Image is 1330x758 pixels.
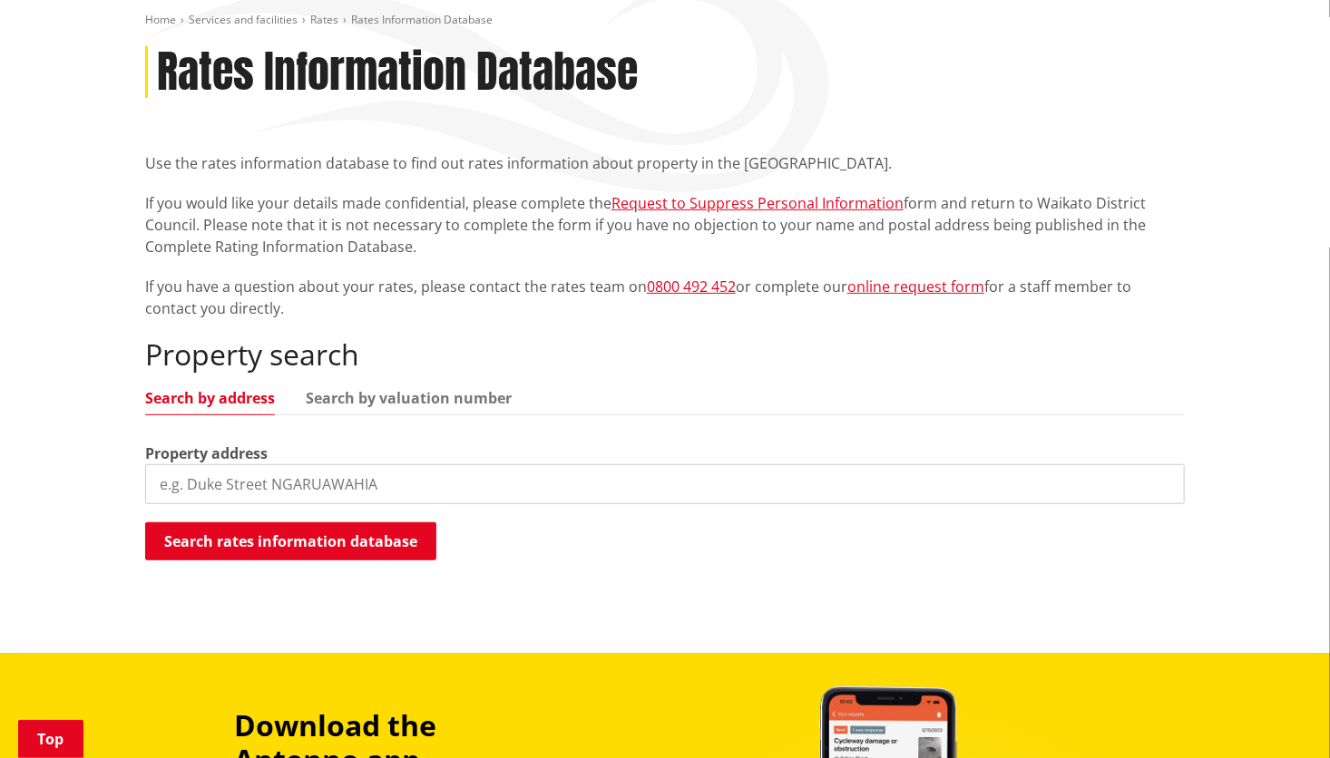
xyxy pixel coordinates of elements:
[310,12,338,27] a: Rates
[18,720,83,758] a: Top
[145,464,1185,504] input: e.g. Duke Street NGARUAWAHIA
[1247,682,1312,747] iframe: Messenger Launcher
[145,152,1185,174] p: Use the rates information database to find out rates information about property in the [GEOGRAPHI...
[145,13,1185,28] nav: breadcrumb
[157,46,638,99] h1: Rates Information Database
[145,276,1185,319] p: If you have a question about your rates, please contact the rates team on or complete our for a s...
[145,12,176,27] a: Home
[611,193,904,213] a: Request to Suppress Personal Information
[306,391,512,405] a: Search by valuation number
[351,12,493,27] span: Rates Information Database
[847,277,984,296] a: online request form
[145,391,275,405] a: Search by address
[145,192,1185,258] p: If you would like your details made confidential, please complete the form and return to Waikato ...
[145,442,268,464] label: Property address
[647,277,736,296] a: 0800 492 452
[189,12,298,27] a: Services and facilities
[145,337,1185,372] h2: Property search
[145,522,436,560] button: Search rates information database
